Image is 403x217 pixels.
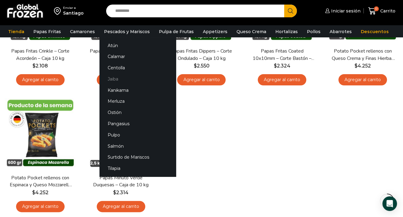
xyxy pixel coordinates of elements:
a: Papas Fritas Coated 10x10mm – Corte Bastón – Caja 10 kg [250,48,314,62]
span: $ [113,190,116,195]
a: Agregar al carrito: “Papas Fritas Coated 10x10mm - Corte Bastón - Caja 10 kg” [258,74,306,85]
a: Pulpa de Frutas [156,26,197,37]
img: address-field-icon.svg [54,6,63,16]
a: Papas Minuto Verde Duquesas – Caja de 10 kg [89,174,153,188]
a: Papas Fritas Dippers – Corte Ondulado – Caja 10 kg [169,48,233,62]
a: Salmón [99,140,176,152]
a: Papas Fritas Wedges – Corte Gajo – Caja 10 kg [89,48,153,62]
a: Papas Fritas Crinkle – Corte Acordeón – Caja 10 kg [8,48,72,62]
a: Abarrotes [327,26,355,37]
a: Tilapia [99,163,176,174]
a: Agregar al carrito: “Papas Fritas Dippers - Corte Ondulado - Caja 10 kg” [177,74,226,85]
span: $ [32,190,35,195]
a: Pangasius [99,118,176,129]
a: Potato Pocket rellenos con Espinaca y Queso Mozzarella – Caja 8.4 kg [8,174,72,188]
a: Pulpo [99,129,176,140]
bdi: 4.252 [354,63,371,69]
a: Descuentos [358,26,392,37]
a: Kanikama [99,84,176,96]
a: Atún [99,40,176,51]
a: Centolla [99,62,176,74]
bdi: 2.324 [274,63,290,69]
a: Queso Crema [233,26,269,37]
a: Hortalizas [272,26,301,37]
span: Iniciar sesión [330,8,361,14]
span: Carrito [379,8,395,14]
a: Pescados y Mariscos [101,26,153,37]
a: Camarones [67,26,98,37]
a: 0 Carrito [367,4,397,18]
bdi: 2.314 [113,190,129,195]
a: Agregar al carrito: “Potato Pocket rellenos con Queso Crema y Finas Hierbas - Caja 8.4 kg” [338,74,387,85]
a: Jaiba [99,74,176,85]
span: 0 [374,6,379,11]
div: Open Intercom Messenger [382,196,397,211]
bdi: 4.252 [32,190,49,195]
a: Agregar al carrito: “Papas Fritas Wedges – Corte Gajo - Caja 10 kg” [97,74,145,85]
a: Pollos [304,26,324,37]
span: $ [274,63,277,69]
span: $ [193,63,196,69]
bdi: 2.108 [32,63,48,69]
a: Papas Fritas [30,26,64,37]
a: Agregar al carrito: “Papas Fritas Crinkle - Corte Acordeón - Caja 10 kg” [16,74,65,85]
a: Merluza [99,96,176,107]
a: Agregar al carrito: “Papas Minuto Verde Duquesas - Caja de 10 kg” [97,201,145,212]
a: Potato Pocket rellenos con Queso Crema y Finas Hierbas – Caja 8.4 kg [331,48,395,62]
div: Enviar a [63,6,84,10]
a: Ostión [99,107,176,118]
button: Search button [284,5,297,17]
a: Iniciar sesión [324,5,361,17]
span: $ [32,63,35,69]
a: Tienda [5,26,27,37]
a: Surtido de Mariscos [99,152,176,163]
a: Calamar [99,51,176,62]
span: $ [354,63,358,69]
bdi: 2.550 [193,63,209,69]
div: Santiago [63,10,84,16]
a: Appetizers [200,26,230,37]
a: Agregar al carrito: “Potato Pocket rellenos con Espinaca y Queso Mozzarella - Caja 8.4 kg” [16,201,65,212]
